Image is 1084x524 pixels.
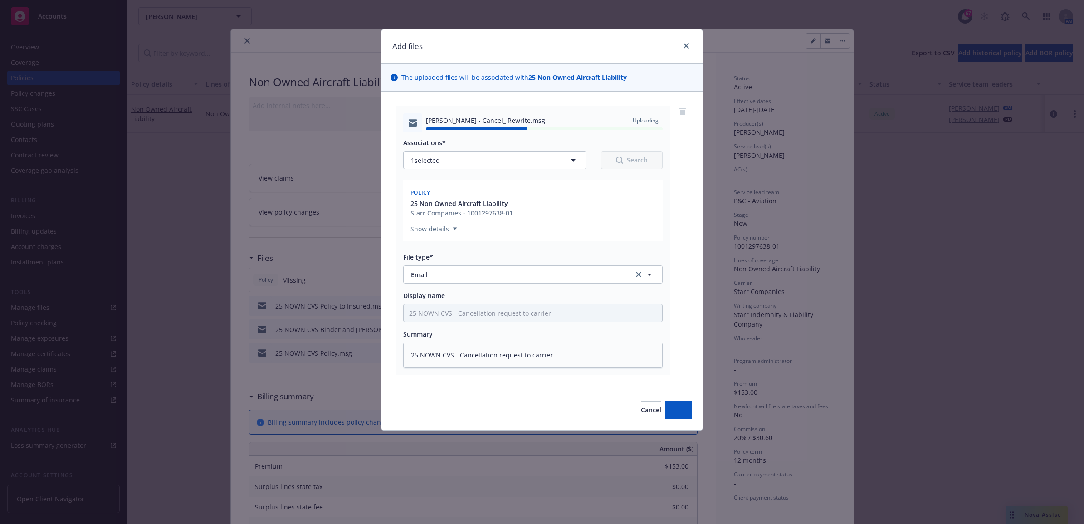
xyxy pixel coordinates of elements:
input: Add display name here... [404,304,662,322]
span: Email [411,270,621,279]
span: Summary [403,330,433,338]
button: Emailclear selection [403,265,663,284]
span: Display name [403,291,445,300]
a: clear selection [633,269,644,280]
textarea: 25 NOWN CVS - Cancellation request to carrier [403,343,663,368]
